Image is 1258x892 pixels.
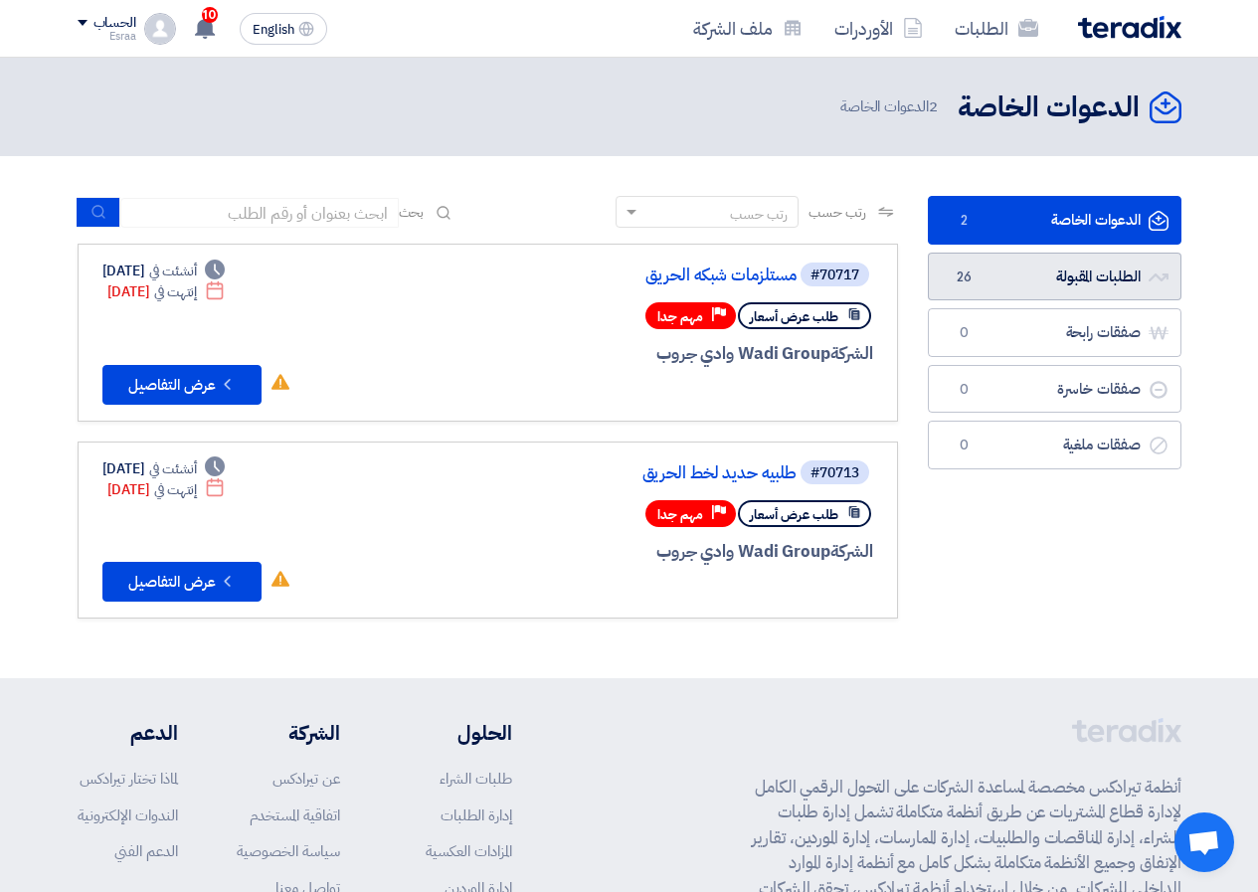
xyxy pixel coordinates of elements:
[202,7,218,23] span: 10
[928,421,1181,469] a: صفقات ملغية0
[928,253,1181,301] a: الطلبات المقبولة26
[928,365,1181,414] a: صفقات خاسرة0
[399,464,797,482] a: طلبيه حديد لخط الحريق
[440,768,512,790] a: طلبات الشراء
[830,539,873,564] span: الشركة
[154,479,197,500] span: إنتهت في
[929,95,938,117] span: 2
[120,198,399,228] input: ابحث بعنوان أو رقم الطلب
[657,505,703,524] span: مهم جدا
[399,202,425,223] span: بحث
[102,562,262,602] button: عرض التفاصيل
[253,23,294,37] span: English
[400,718,512,748] li: الحلول
[657,307,703,326] span: مهم جدا
[114,840,178,862] a: الدعم الفني
[395,341,873,367] div: Wadi Group وادي جروب
[93,15,136,32] div: الحساب
[250,804,340,826] a: اتفاقية المستخدم
[154,281,197,302] span: إنتهت في
[107,479,226,500] div: [DATE]
[272,768,340,790] a: عن تيرادكس
[102,365,262,405] button: عرض التفاصيل
[102,458,226,479] div: [DATE]
[144,13,176,45] img: profile_test.png
[818,5,939,52] a: الأوردرات
[840,95,942,118] span: الدعوات الخاصة
[80,768,178,790] a: لماذا تختار تيرادكس
[730,204,788,225] div: رتب حسب
[953,323,977,343] span: 0
[810,466,859,480] div: #70713
[939,5,1054,52] a: الطلبات
[750,307,838,326] span: طلب عرض أسعار
[426,840,512,862] a: المزادات العكسية
[237,840,340,862] a: سياسة الخصوصية
[1078,16,1181,39] img: Teradix logo
[928,196,1181,245] a: الدعوات الخاصة2
[102,261,226,281] div: [DATE]
[149,261,197,281] span: أنشئت في
[830,341,873,366] span: الشركة
[399,267,797,284] a: مستلزمات شبكه الحريق
[78,718,178,748] li: الدعم
[953,436,977,455] span: 0
[240,13,327,45] button: English
[953,211,977,231] span: 2
[750,505,838,524] span: طلب عرض أسعار
[1174,812,1234,872] div: Open chat
[953,268,977,287] span: 26
[107,281,226,302] div: [DATE]
[149,458,197,479] span: أنشئت في
[395,539,873,565] div: Wadi Group وادي جروب
[677,5,818,52] a: ملف الشركة
[953,380,977,400] span: 0
[237,718,340,748] li: الشركة
[78,31,136,42] div: Esraa
[809,202,865,223] span: رتب حسب
[78,804,178,826] a: الندوات الإلكترونية
[810,268,859,282] div: #70717
[928,308,1181,357] a: صفقات رابحة0
[958,89,1140,127] h2: الدعوات الخاصة
[441,804,512,826] a: إدارة الطلبات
